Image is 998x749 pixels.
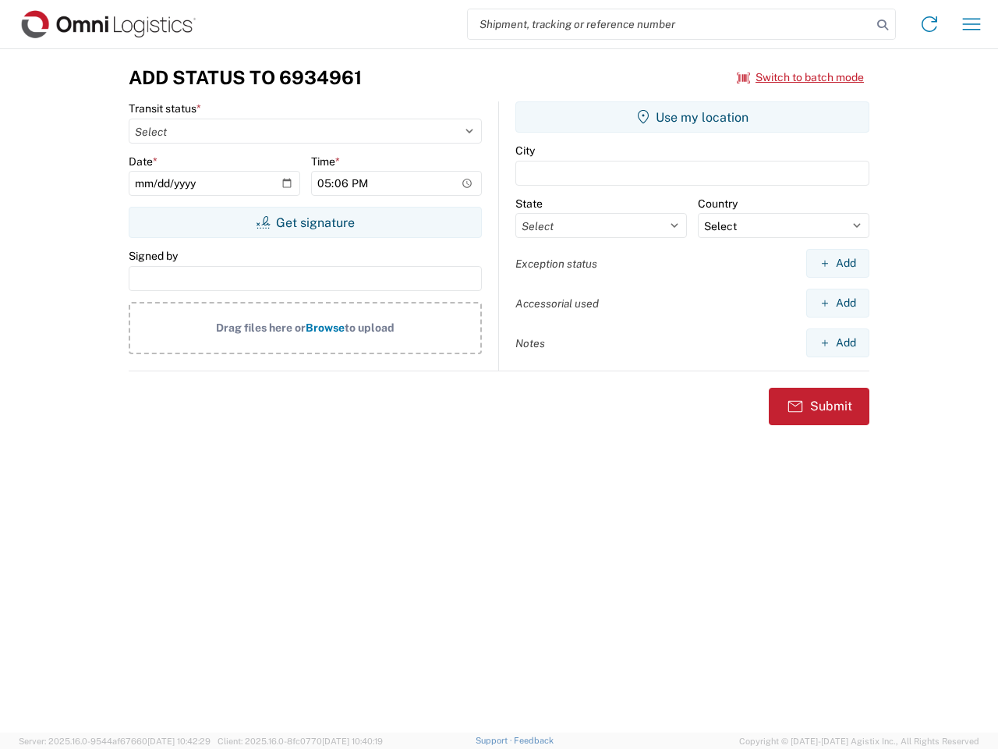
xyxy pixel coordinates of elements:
[806,289,869,318] button: Add
[806,328,869,357] button: Add
[698,197,738,211] label: Country
[515,197,543,211] label: State
[515,101,869,133] button: Use my location
[129,66,362,89] h3: Add Status to 6934961
[345,321,395,334] span: to upload
[515,336,545,350] label: Notes
[311,154,340,169] label: Time
[218,737,383,746] span: Client: 2025.16.0-8fc0770
[468,9,872,39] input: Shipment, tracking or reference number
[739,734,979,748] span: Copyright © [DATE]-[DATE] Agistix Inc., All Rights Reserved
[737,65,864,91] button: Switch to batch mode
[515,296,599,311] label: Accessorial used
[322,737,383,746] span: [DATE] 10:40:19
[19,737,211,746] span: Server: 2025.16.0-9544af67660
[306,321,345,334] span: Browse
[515,257,597,271] label: Exception status
[769,388,869,425] button: Submit
[129,101,201,115] label: Transit status
[476,736,515,745] a: Support
[216,321,306,334] span: Drag files here or
[129,154,157,169] label: Date
[515,144,535,158] label: City
[147,737,211,746] span: [DATE] 10:42:29
[806,249,869,278] button: Add
[514,736,554,745] a: Feedback
[129,249,178,263] label: Signed by
[129,207,482,238] button: Get signature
